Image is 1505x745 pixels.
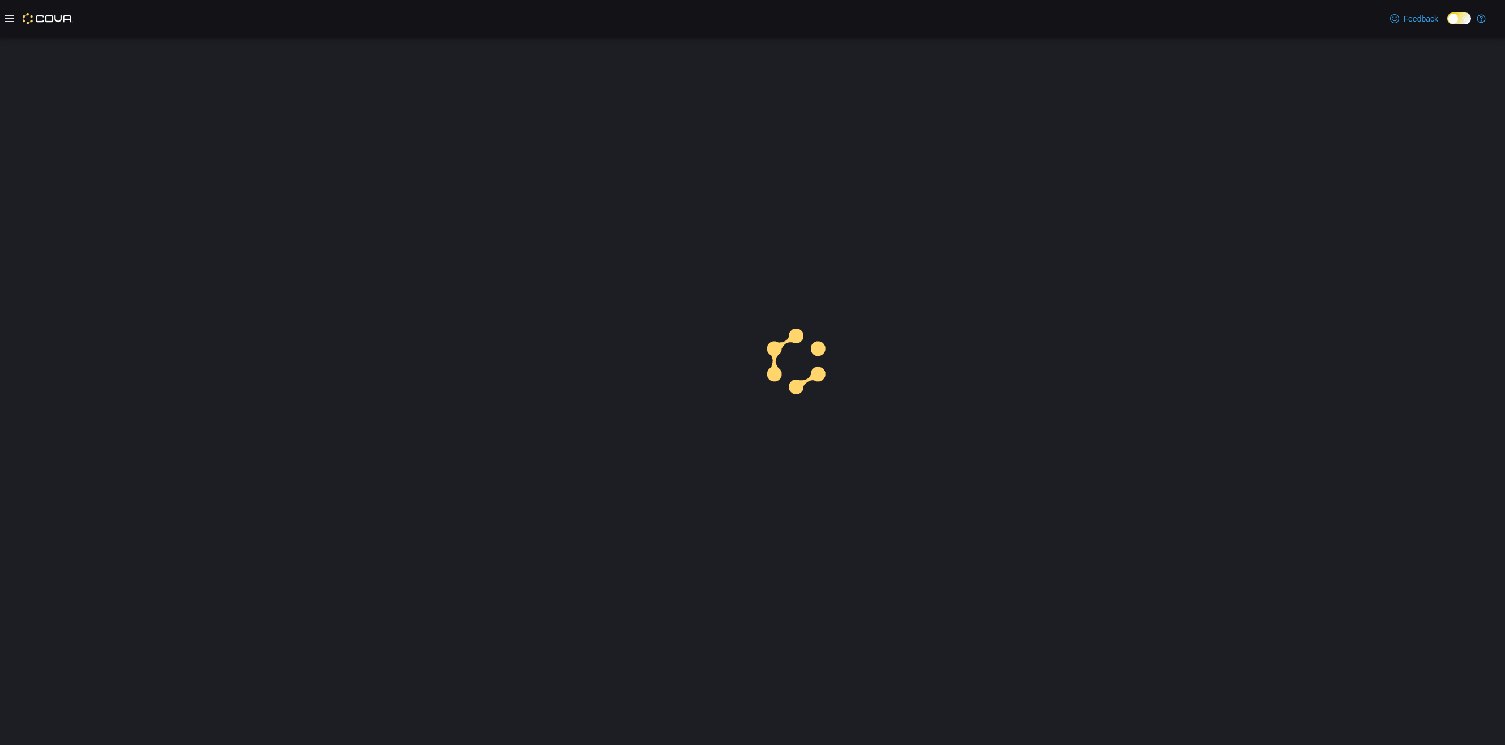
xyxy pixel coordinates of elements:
span: Dark Mode [1447,24,1448,25]
a: Feedback [1386,7,1443,30]
img: cova-loader [752,320,837,405]
img: Cova [23,13,73,24]
input: Dark Mode [1447,12,1471,24]
span: Feedback [1404,13,1438,24]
